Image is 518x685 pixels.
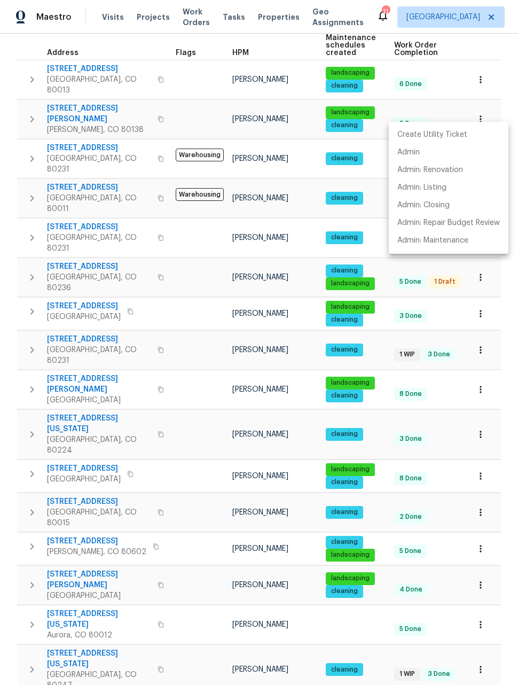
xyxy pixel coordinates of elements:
p: Admin: Renovation [397,165,463,176]
p: Create Utility Ticket [397,129,467,141]
p: Admin [397,147,420,158]
p: Admin: Closing [397,200,450,211]
p: Admin: Repair Budget Review [397,217,500,229]
p: Admin: Listing [397,182,446,193]
p: Admin: Maintenance [397,235,468,246]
